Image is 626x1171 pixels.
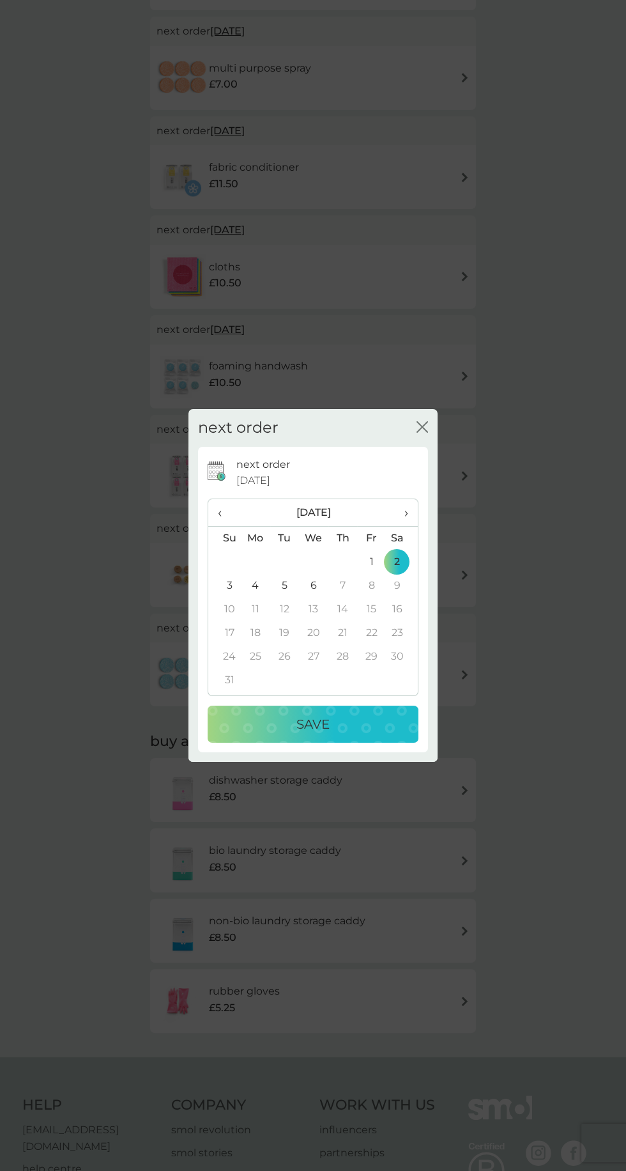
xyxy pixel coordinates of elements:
td: 8 [357,574,386,598]
th: Sa [386,526,418,550]
th: Mo [241,526,270,550]
p: Save [296,714,330,734]
td: 6 [299,574,328,598]
td: 29 [357,645,386,669]
td: 16 [386,598,418,621]
th: Tu [270,526,299,550]
td: 18 [241,621,270,645]
td: 12 [270,598,299,621]
td: 21 [328,621,357,645]
h2: next order [198,419,279,437]
th: Su [208,526,241,550]
td: 1 [357,550,386,574]
td: 30 [386,645,418,669]
td: 9 [386,574,418,598]
p: next order [236,456,290,473]
td: 28 [328,645,357,669]
td: 2 [386,550,418,574]
td: 13 [299,598,328,621]
td: 20 [299,621,328,645]
td: 17 [208,621,241,645]
td: 31 [208,669,241,692]
td: 5 [270,574,299,598]
th: We [299,526,328,550]
td: 24 [208,645,241,669]
button: close [416,421,428,435]
span: ‹ [218,499,231,526]
td: 23 [386,621,418,645]
td: 3 [208,574,241,598]
td: 26 [270,645,299,669]
td: 7 [328,574,357,598]
td: 22 [357,621,386,645]
td: 4 [241,574,270,598]
button: Save [208,706,418,743]
th: [DATE] [241,499,386,527]
td: 14 [328,598,357,621]
th: Th [328,526,357,550]
td: 19 [270,621,299,645]
td: 10 [208,598,241,621]
td: 27 [299,645,328,669]
td: 15 [357,598,386,621]
td: 11 [241,598,270,621]
span: [DATE] [236,472,270,489]
th: Fr [357,526,386,550]
span: › [395,499,408,526]
td: 25 [241,645,270,669]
